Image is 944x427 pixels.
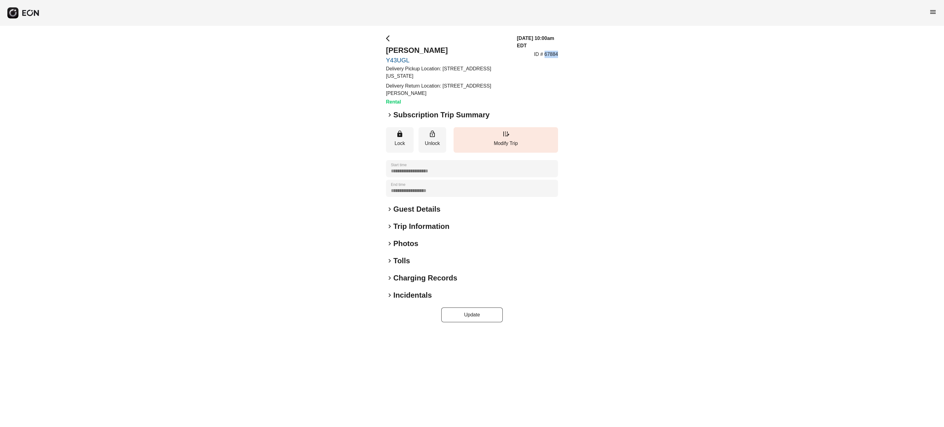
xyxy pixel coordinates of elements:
p: Lock [389,140,411,147]
span: menu [929,8,937,16]
span: keyboard_arrow_right [386,206,393,213]
button: Update [441,308,503,322]
p: Modify Trip [457,140,555,147]
span: lock [396,130,403,138]
a: Y43UGL [386,57,509,64]
span: lock_open [429,130,436,138]
h2: Subscription Trip Summary [393,110,490,120]
span: arrow_back_ios [386,35,393,42]
span: keyboard_arrow_right [386,257,393,264]
h2: Photos [393,239,418,249]
p: Delivery Return Location: [STREET_ADDRESS][PERSON_NAME] [386,82,509,97]
span: keyboard_arrow_right [386,274,393,282]
span: keyboard_arrow_right [386,223,393,230]
button: Unlock [419,127,446,153]
h2: Incidentals [393,290,432,300]
h2: Tolls [393,256,410,266]
span: edit_road [502,130,509,138]
p: Delivery Pickup Location: [STREET_ADDRESS][US_STATE] [386,65,509,80]
span: keyboard_arrow_right [386,111,393,119]
span: keyboard_arrow_right [386,292,393,299]
p: ID # 67884 [534,51,558,58]
h2: Guest Details [393,204,440,214]
h2: Trip Information [393,221,450,231]
button: Modify Trip [454,127,558,153]
h2: [PERSON_NAME] [386,45,509,55]
span: keyboard_arrow_right [386,240,393,247]
p: Unlock [422,140,443,147]
h2: Charging Records [393,273,457,283]
h3: Rental [386,98,509,106]
h3: [DATE] 10:00am EDT [517,35,558,49]
button: Lock [386,127,414,153]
